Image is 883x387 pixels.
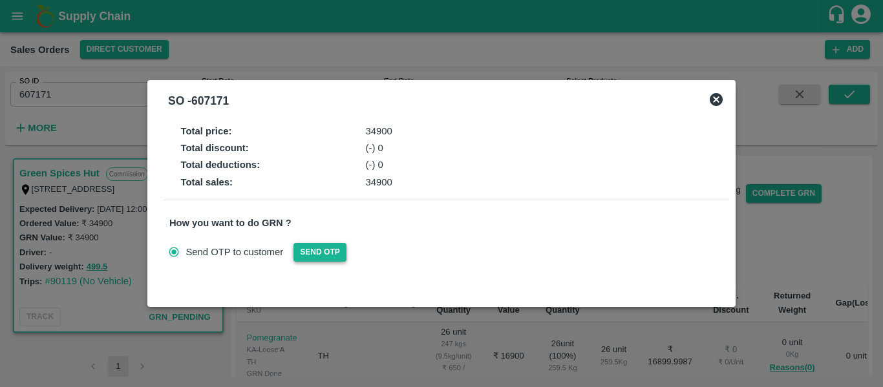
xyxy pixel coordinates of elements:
[366,126,392,136] span: 34900
[168,92,229,110] div: SO - 607171
[169,218,292,228] strong: How you want to do GRN ?
[366,177,392,187] span: 34900
[293,243,346,262] button: Send OTP
[186,245,283,259] span: Send OTP to customer
[180,177,233,187] strong: Total sales :
[180,160,260,170] strong: Total deductions :
[366,143,383,153] span: (-) 0
[180,143,248,153] strong: Total discount :
[180,126,231,136] strong: Total price :
[366,160,383,170] span: (-) 0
